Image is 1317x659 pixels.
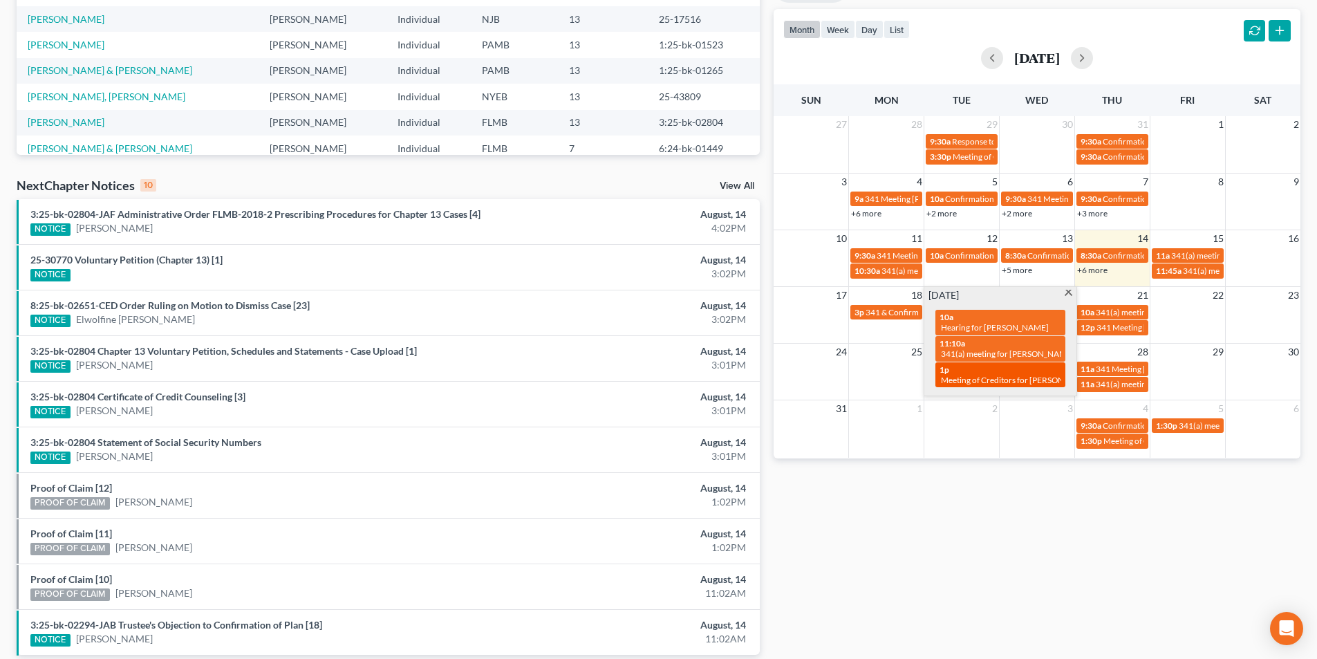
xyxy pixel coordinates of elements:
[28,13,104,25] a: [PERSON_NAME]
[866,307,1034,317] span: 341 & Confirmation Hearing [PERSON_NAME]
[1081,436,1102,446] span: 1:30p
[516,358,746,372] div: 3:01PM
[1270,612,1303,645] div: Open Intercom Messenger
[1081,136,1101,147] span: 9:30a
[854,250,875,261] span: 9:30a
[1066,174,1074,190] span: 6
[783,20,821,39] button: month
[115,586,192,600] a: [PERSON_NAME]
[516,495,746,509] div: 1:02PM
[1061,116,1074,133] span: 30
[945,194,1090,204] span: Confirmation hearing [PERSON_NAME]
[30,452,71,464] div: NOTICE
[801,94,821,106] span: Sun
[1141,174,1150,190] span: 7
[648,58,760,84] td: 1:25-bk-01265
[1025,94,1048,106] span: Wed
[30,345,417,357] a: 3:25-bk-02804 Chapter 13 Voluntary Petition, Schedules and Statements - Case Upload [1]
[1211,344,1225,360] span: 29
[115,495,192,509] a: [PERSON_NAME]
[28,64,192,76] a: [PERSON_NAME] & [PERSON_NAME]
[516,404,746,418] div: 3:01PM
[1081,250,1101,261] span: 8:30a
[76,404,153,418] a: [PERSON_NAME]
[471,58,559,84] td: PAMB
[1081,420,1101,431] span: 9:30a
[1005,250,1026,261] span: 8:30a
[471,84,559,109] td: NYEB
[877,250,989,261] span: 341 Meeting [PERSON_NAME]
[30,360,71,373] div: NOTICE
[1014,50,1060,65] h2: [DATE]
[855,20,884,39] button: day
[1287,287,1300,304] span: 23
[941,375,1094,385] span: Meeting of Creditors for [PERSON_NAME]
[930,250,944,261] span: 10a
[30,391,245,402] a: 3:25-bk-02804 Certificate of Credit Counseling [3]
[259,58,386,84] td: [PERSON_NAME]
[30,528,112,539] a: Proof of Claim [11]
[1096,379,1229,389] span: 341(a) meeting for [PERSON_NAME]
[720,181,754,191] a: View All
[1103,151,1249,162] span: Confirmation Hearing [PERSON_NAME]
[834,400,848,417] span: 31
[30,497,110,510] div: PROOF OF CLAIM
[1002,265,1032,275] a: +5 more
[940,312,953,322] span: 10a
[516,527,746,541] div: August, 14
[516,267,746,281] div: 3:02PM
[259,32,386,57] td: [PERSON_NAME]
[516,344,746,358] div: August, 14
[834,287,848,304] span: 17
[558,110,648,136] td: 13
[854,307,864,317] span: 3p
[1081,307,1094,317] span: 10a
[558,84,648,109] td: 13
[1292,174,1300,190] span: 9
[648,136,760,161] td: 6:24-bk-01449
[558,58,648,84] td: 13
[516,253,746,267] div: August, 14
[881,266,1015,276] span: 341(a) meeting for [PERSON_NAME]
[516,390,746,404] div: August, 14
[1002,208,1032,219] a: +2 more
[1217,116,1225,133] span: 1
[991,174,999,190] span: 5
[1103,250,1247,261] span: Confirmation hearing [PERSON_NAME]
[1211,230,1225,247] span: 15
[1156,250,1170,261] span: 11a
[558,32,648,57] td: 13
[1136,344,1150,360] span: 28
[940,338,965,349] span: 11:10a
[17,177,156,194] div: NextChapter Notices
[516,541,746,555] div: 1:02PM
[834,230,848,247] span: 10
[30,299,310,311] a: 8:25-bk-02651-CED Order Ruling on Motion to Dismiss Case [23]
[30,573,112,585] a: Proof of Claim [10]
[386,110,471,136] td: Individual
[1292,116,1300,133] span: 2
[648,84,760,109] td: 25-43809
[821,20,855,39] button: week
[1103,194,1249,204] span: Confirmation Hearing [PERSON_NAME]
[1081,364,1094,374] span: 11a
[1136,116,1150,133] span: 31
[1183,266,1316,276] span: 341(a) meeting for [PERSON_NAME]
[30,634,71,647] div: NOTICE
[516,313,746,326] div: 3:02PM
[930,136,951,147] span: 9:30a
[1061,230,1074,247] span: 13
[30,269,71,281] div: NOTICE
[30,315,71,327] div: NOTICE
[140,179,156,192] div: 10
[516,299,746,313] div: August, 14
[516,586,746,600] div: 11:02AM
[30,482,112,494] a: Proof of Claim [12]
[516,449,746,463] div: 3:01PM
[386,32,471,57] td: Individual
[953,94,971,106] span: Tue
[941,349,1074,359] span: 341(a) meeting for [PERSON_NAME]
[28,91,185,102] a: [PERSON_NAME], [PERSON_NAME]
[1211,287,1225,304] span: 22
[1141,400,1150,417] span: 4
